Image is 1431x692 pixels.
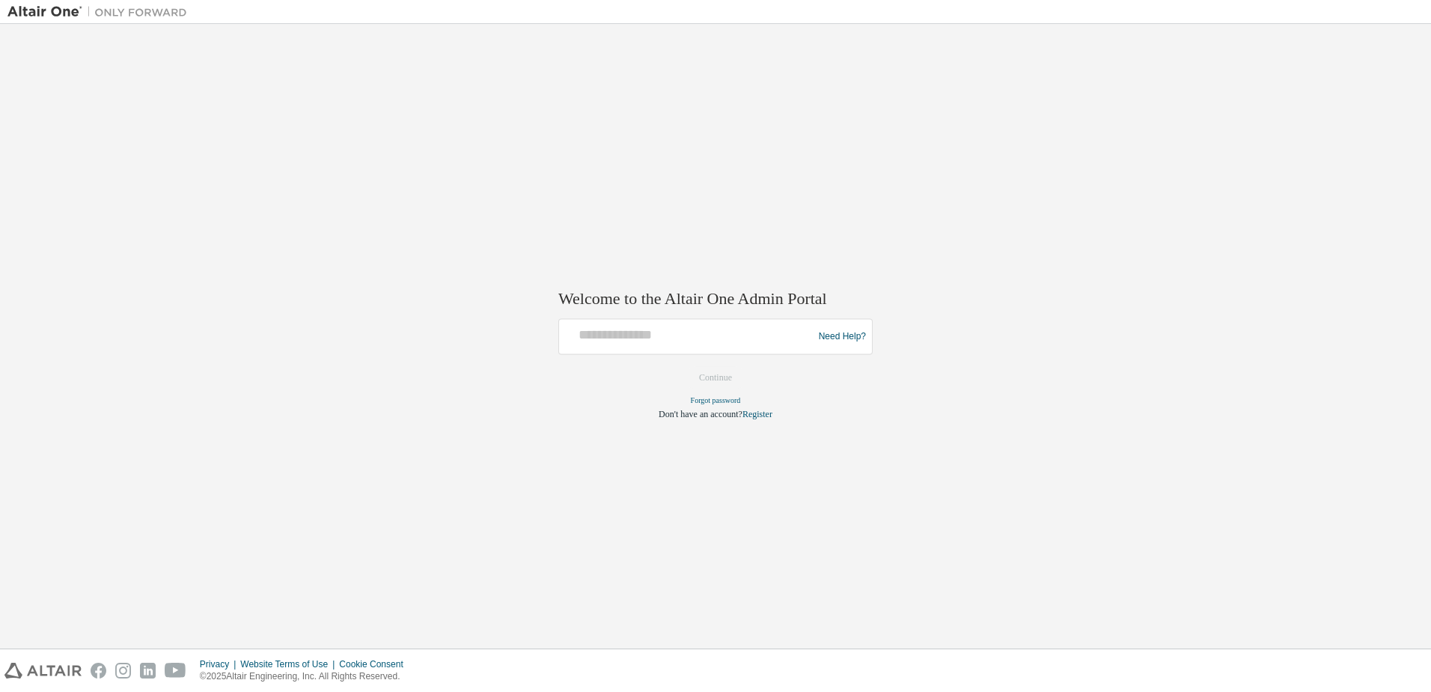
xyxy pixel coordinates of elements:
[140,663,156,679] img: linkedin.svg
[742,410,772,420] a: Register
[659,410,742,420] span: Don't have an account?
[691,397,741,405] a: Forgot password
[558,288,873,309] h2: Welcome to the Altair One Admin Portal
[200,670,412,683] p: © 2025 Altair Engineering, Inc. All Rights Reserved.
[4,663,82,679] img: altair_logo.svg
[200,658,240,670] div: Privacy
[7,4,195,19] img: Altair One
[115,663,131,679] img: instagram.svg
[240,658,339,670] div: Website Terms of Use
[165,663,186,679] img: youtube.svg
[91,663,106,679] img: facebook.svg
[339,658,412,670] div: Cookie Consent
[819,336,866,337] a: Need Help?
